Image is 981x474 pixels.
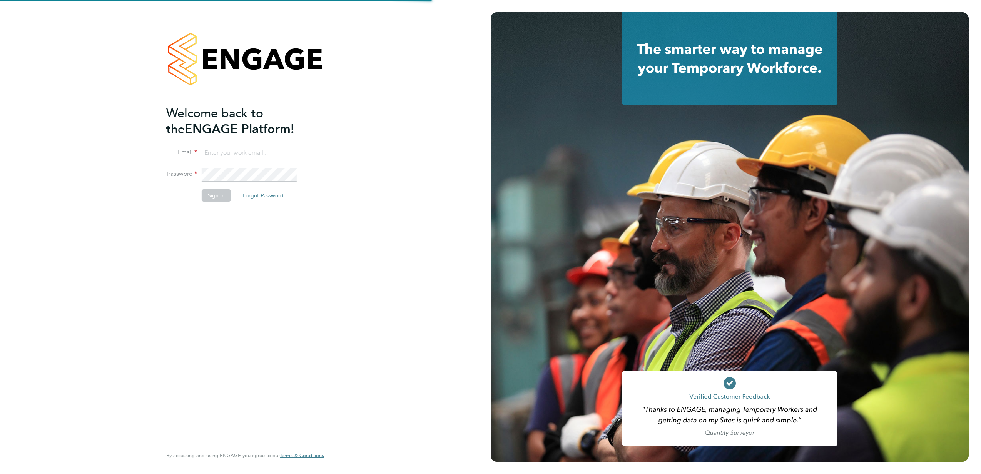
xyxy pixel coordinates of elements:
span: Welcome back to the [166,106,263,137]
h2: ENGAGE Platform! [166,105,316,137]
button: Sign In [202,189,231,202]
label: Password [166,170,197,178]
button: Forgot Password [236,189,290,202]
label: Email [166,149,197,157]
input: Enter your work email... [202,146,297,160]
a: Terms & Conditions [280,452,324,459]
span: Terms & Conditions [280,452,324,459]
span: By accessing and using ENGAGE you agree to our [166,452,324,459]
